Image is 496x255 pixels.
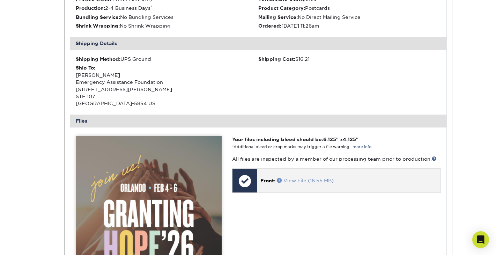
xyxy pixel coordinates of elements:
span: 4.125 [343,137,356,142]
strong: Shipping Cost: [258,56,295,62]
strong: Bundling Service: [76,14,120,20]
strong: Your files including bleed should be: " x " [232,137,358,142]
span: 6.125 [323,137,336,142]
li: No Direct Mailing Service [258,14,441,21]
div: $16.21 [258,56,441,63]
li: No Shrink Wrapping [76,22,258,29]
div: [PERSON_NAME] Emergency Assistance Foundation [STREET_ADDRESS][PERSON_NAME] STE 107 [GEOGRAPHIC_D... [76,64,258,107]
strong: Ordered: [258,23,281,29]
strong: Shrink Wrapping: [76,23,120,29]
strong: Production: [76,5,105,11]
iframe: Google Customer Reviews [2,234,59,253]
div: UPS Ground [76,56,258,63]
li: No Bundling Services [76,14,258,21]
span: Front: [260,178,275,183]
div: Files [70,115,446,127]
p: All files are inspected by a member of our processing team prior to production. [232,155,441,162]
strong: Ship To: [76,65,95,71]
a: View File (16.55 MB) [277,178,334,183]
div: Open Intercom Messenger [472,231,489,248]
li: 2-4 Business Days [76,5,258,12]
a: more info [353,145,371,149]
li: Postcards [258,5,441,12]
li: [DATE] 11:26am [258,22,441,29]
small: *Additional bleed or crop marks may trigger a file warning – [232,145,371,149]
strong: Shipping Method: [76,56,120,62]
strong: Product Category: [258,5,305,11]
div: Shipping Details [70,37,446,50]
strong: Mailing Service: [258,14,298,20]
